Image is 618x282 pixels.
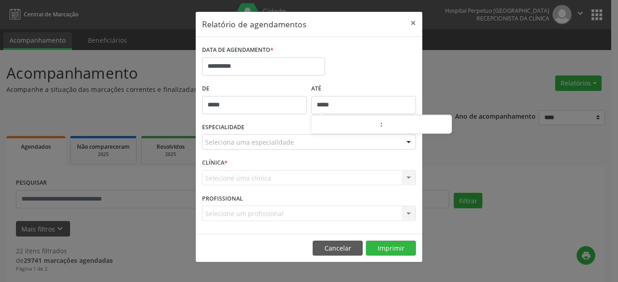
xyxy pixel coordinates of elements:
h5: Relatório de agendamentos [202,18,306,30]
input: Minute [383,116,451,134]
label: ESPECIALIDADE [202,121,244,135]
span: Seleciona uma especialidade [205,137,294,147]
label: DATA DE AGENDAMENTO [202,43,274,57]
button: Imprimir [366,241,416,256]
label: ATÉ [311,82,416,96]
span: : [380,115,383,133]
button: Cancelar [313,241,363,256]
label: De [202,82,307,96]
label: CLÍNICA [202,156,228,170]
button: Close [404,12,422,34]
label: PROFISSIONAL [202,191,243,206]
input: Hour [311,116,380,134]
